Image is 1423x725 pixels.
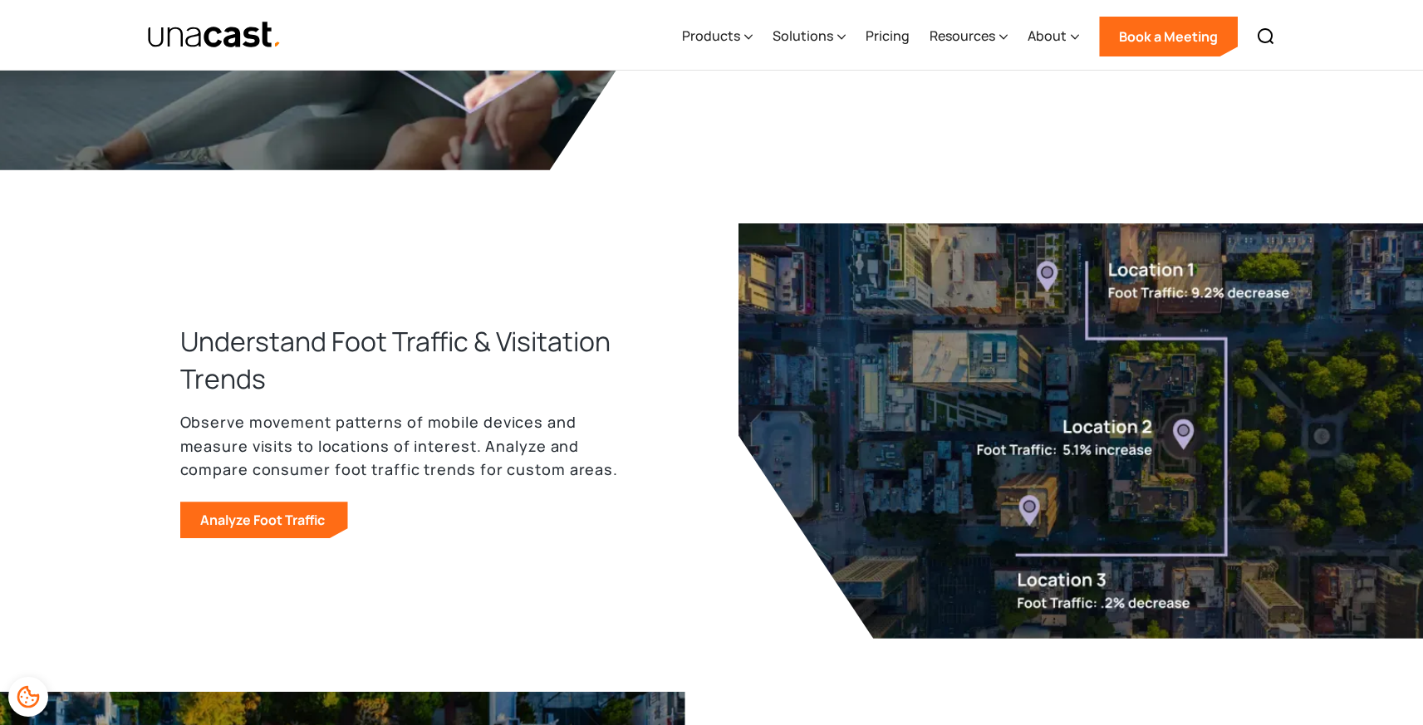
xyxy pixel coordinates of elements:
h3: Understand Foot Traffic & Visitation Trends [180,323,632,396]
div: Resources [930,26,995,46]
div: Resources [930,2,1008,71]
div: Solutions [773,2,846,71]
img: Search icon [1256,27,1276,47]
a: Pricing [866,2,910,71]
a: home [147,21,282,50]
div: About [1028,2,1079,71]
div: Products [682,26,740,46]
div: Cookie Preferences [8,677,48,717]
a: Book a Meeting [1099,17,1238,56]
img: Unacast text logo [147,21,282,50]
p: Observe movement patterns of mobile devices and measure visits to locations of interest. Analyze ... [180,410,632,482]
div: Solutions [773,26,833,46]
div: Products [682,2,753,71]
div: About [1028,26,1067,46]
a: Analyze Foot Traffic [180,502,348,538]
